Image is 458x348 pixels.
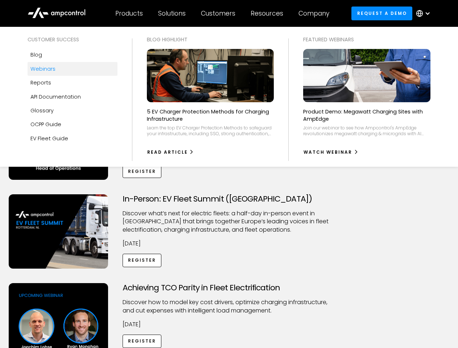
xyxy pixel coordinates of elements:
a: Webinars [28,62,117,76]
a: API Documentation [28,90,117,104]
div: Glossary [30,107,54,115]
a: Register [123,165,162,178]
div: watch webinar [304,149,352,156]
div: Resources [251,9,283,17]
p: [DATE] [123,240,336,248]
div: Products [115,9,143,17]
div: Reports [30,79,51,87]
div: API Documentation [30,93,81,101]
a: Register [123,335,162,348]
a: Register [123,254,162,267]
a: watch webinar [303,146,359,158]
p: Product Demo: Megawatt Charging Sites with AmpEdge [303,108,430,123]
div: Featured webinars [303,36,430,43]
div: Customers [201,9,235,17]
div: Company [298,9,329,17]
div: Blog Highlight [147,36,274,43]
div: Customer success [28,36,117,43]
a: Blog [28,48,117,62]
a: OCPP Guide [28,117,117,131]
div: Read Article [147,149,188,156]
div: Webinars [30,65,55,73]
div: OCPP Guide [30,120,61,128]
a: Read Article [147,146,194,158]
div: Blog [30,51,42,59]
div: Join our webinar to see how Ampcontrol's AmpEdge revolutionizes megawatt charging & microgrids wi... [303,125,430,136]
p: ​Discover what’s next for electric fleets: a half-day in-person event in [GEOGRAPHIC_DATA] that b... [123,210,336,234]
div: Solutions [158,9,186,17]
p: 5 EV Charger Protection Methods for Charging Infrastructure [147,108,274,123]
p: [DATE] [123,320,336,328]
h3: In-Person: EV Fleet Summit ([GEOGRAPHIC_DATA]) [123,194,336,204]
a: Reports [28,76,117,90]
a: Request a demo [351,7,412,20]
a: EV Fleet Guide [28,132,117,145]
a: Glossary [28,104,117,117]
h3: Achieving TCO Parity in Fleet Electrification [123,283,336,293]
div: Learn the top EV Charger Protection Methods to safeguard your infrastructure, including SSO, stro... [147,125,274,136]
p: Discover how to model key cost drivers, optimize charging infrastructure, and cut expenses with i... [123,298,336,315]
div: EV Fleet Guide [30,134,68,142]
